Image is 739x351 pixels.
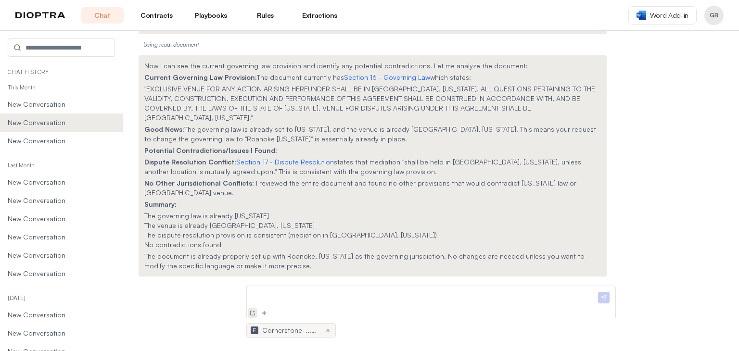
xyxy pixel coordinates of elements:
p: : I reviewed the entire document and found no other provisions that would contradict [US_STATE] l... [144,178,601,198]
p: The document currently has which states: [144,73,601,82]
a: Playbooks [190,7,232,24]
span: New Conversation [8,118,104,127]
a: Section 17 - Dispute Resolution [236,158,334,166]
a: Extractions [298,7,341,24]
span: Word Add-in [650,11,688,20]
span: New Conversation [8,196,104,205]
img: Send [598,292,610,303]
span: New Conversation [8,328,104,338]
span: New Conversation [8,100,104,109]
span: New Conversation [8,251,104,260]
p: The document is already properly set up with Roanoke, [US_STATE] as the governing jurisdiction. N... [144,251,601,271]
div: Using read_document [139,38,724,51]
button: New Conversation [248,308,257,318]
button: × [324,326,331,334]
img: Add Files [260,309,268,317]
p: Now I can see the current governing law provision and identify any potential contradictions. Let ... [144,61,601,71]
p: Chat History [8,68,115,76]
span: F [253,326,256,334]
img: New Conversation [249,309,256,317]
a: Word Add-in [628,6,697,25]
span: New Conversation [8,310,104,320]
p: The governing law is already set to [US_STATE], and the venue is already [GEOGRAPHIC_DATA], [US_S... [144,125,601,144]
strong: Summary: [144,200,177,208]
span: New Conversation [8,136,104,146]
a: Chat [81,7,124,24]
button: Profile menu [704,6,724,25]
span: New Conversation [8,269,104,278]
span: No contradictions found [144,240,221,249]
span: New Conversation [8,177,104,187]
span: The dispute resolution provision is consistent (mediation in [GEOGRAPHIC_DATA], [US_STATE]) [144,231,437,239]
span: Cornerstone_...docx [262,326,320,335]
p: "EXCLUSIVE VENUE FOR ANY ACTION ARISING HEREUNDER SHALL BE IN [GEOGRAPHIC_DATA], [US_STATE]. ALL ... [144,84,601,123]
strong: Potential Contradictions/Issues I Found: [144,146,277,154]
img: word [637,11,646,20]
span: The venue is already [GEOGRAPHIC_DATA], [US_STATE] [144,221,315,229]
span: New Conversation [8,214,104,224]
span: New Conversation [8,232,104,242]
strong: No Other Jurisdictional Conflicts [144,179,252,187]
span: The governing law is already [US_STATE] [144,212,269,220]
a: Rules [244,7,287,24]
a: Contracts [135,7,178,24]
p: : states that mediation "shall be held in [GEOGRAPHIC_DATA], [US_STATE], unless another location ... [144,157,601,176]
button: Add Files [259,308,269,318]
strong: Dispute Resolution Conflict [144,158,234,166]
img: logo [15,12,65,19]
a: Section 16 - Governing Law [344,73,430,81]
strong: Good News: [144,125,184,133]
strong: Current Governing Law Provision: [144,73,257,81]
